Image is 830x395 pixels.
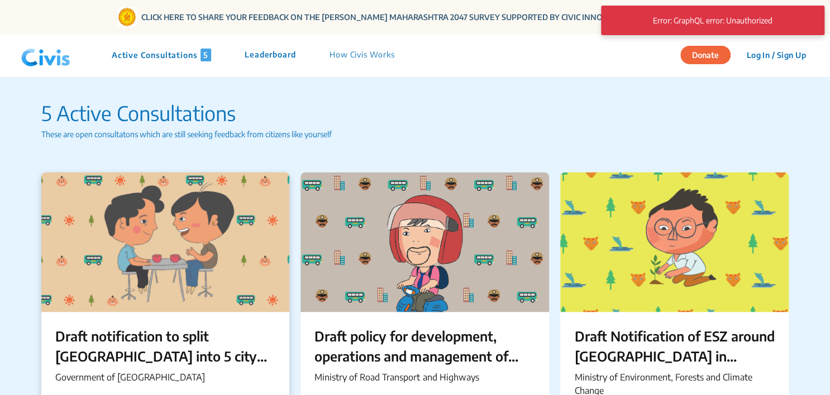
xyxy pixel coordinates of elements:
p: Leaderboard [245,49,296,61]
img: navlogo.png [17,38,75,72]
p: Draft notification to split [GEOGRAPHIC_DATA] into 5 city corporations/[GEOGRAPHIC_DATA] ನಗರವನ್ನು... [55,326,275,366]
a: CLICK HERE TO SHARE YOUR FEEDBACK ON THE [PERSON_NAME] MAHARASHTRA 2047 SURVEY SUPPORTED BY CIVIC... [141,11,713,23]
p: 5 Active Consultations [41,98,788,128]
p: Error: GraphQL error: Unauthorized [615,10,810,31]
p: Government of [GEOGRAPHIC_DATA] [55,370,275,384]
button: Log In / Sign Up [739,46,813,64]
img: Gom Logo [117,7,137,27]
p: Draft Notification of ESZ around [GEOGRAPHIC_DATA] in [GEOGRAPHIC_DATA] [574,326,774,366]
p: Ministry of Road Transport and Highways [314,370,535,384]
p: How Civis Works [330,49,395,61]
button: Donate [680,46,731,64]
p: Active Consultations [112,49,211,61]
p: Draft policy for development, operations and management of Wayside Amenities on Private Land alon... [314,326,535,366]
a: Donate [680,49,739,60]
p: These are open consultatons which are still seeking feedback from citizens like yourself [41,128,788,140]
span: 5 [201,49,211,61]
